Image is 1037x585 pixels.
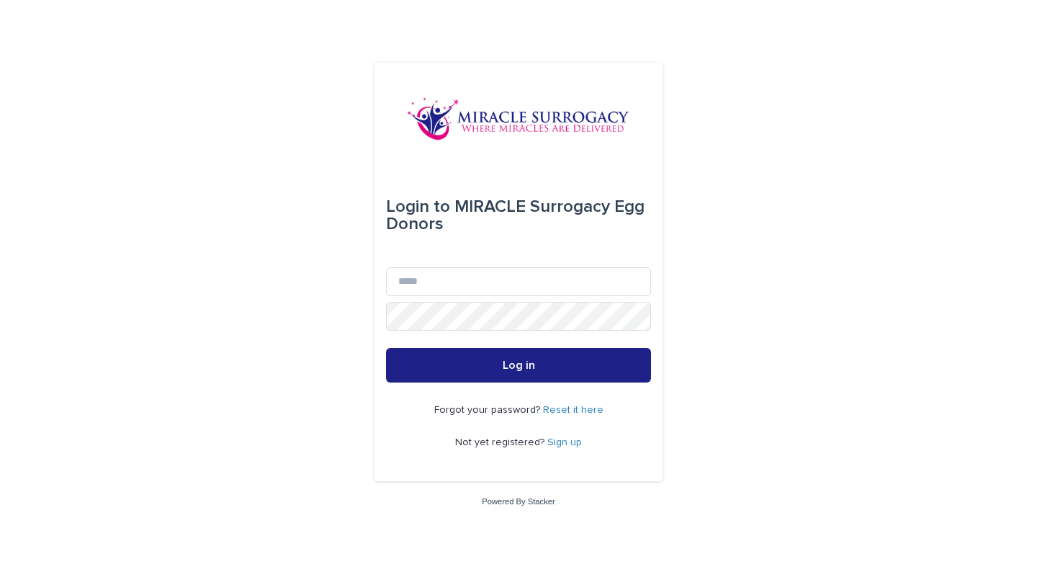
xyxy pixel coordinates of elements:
img: OiFFDOGZQuirLhrlO1ag [407,97,630,140]
div: MIRACLE Surrogacy Egg Donors [386,187,651,244]
span: Log in [503,360,535,371]
span: Forgot your password? [434,405,543,415]
span: Login to [386,198,450,215]
a: Reset it here [543,405,603,415]
span: Not yet registered? [455,437,547,447]
a: Sign up [547,437,582,447]
a: Powered By Stacker [482,497,555,506]
button: Log in [386,348,651,383]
